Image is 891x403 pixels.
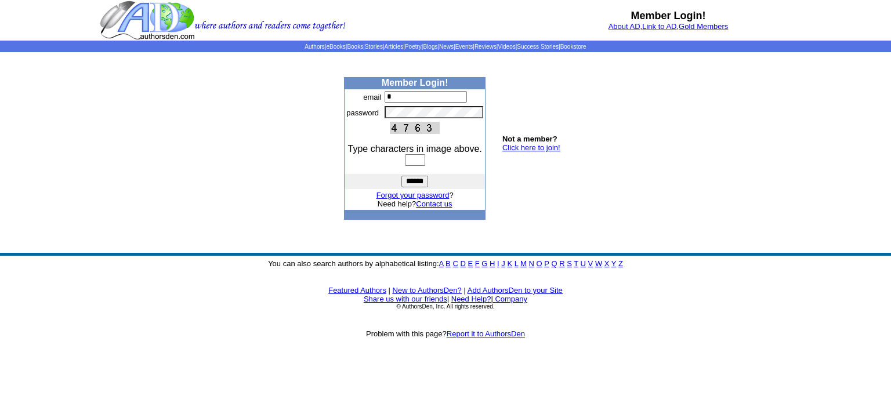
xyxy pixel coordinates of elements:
a: News [439,43,454,50]
a: W [595,259,602,268]
a: Contact us [416,199,452,208]
a: B [445,259,451,268]
a: X [604,259,610,268]
font: ? [376,191,454,199]
a: Poetry [405,43,422,50]
b: Not a member? [502,135,557,143]
a: About AD [609,22,640,31]
a: D [460,259,465,268]
a: T [574,259,578,268]
font: , , [609,22,729,31]
font: | [447,295,449,303]
img: This Is CAPTCHA Image [390,122,440,134]
font: password [346,108,379,117]
a: Report it to AuthorsDen [447,329,525,338]
b: Member Login! [631,10,706,21]
a: Q [551,259,557,268]
a: E [468,259,473,268]
font: © AuthorsDen, Inc. All rights reserved. [396,303,494,310]
font: email [363,93,381,101]
a: Blogs [423,43,437,50]
a: V [588,259,593,268]
a: Forgot your password [376,191,450,199]
a: Link to AD [642,22,676,31]
a: Gold Members [679,22,728,31]
a: C [452,259,458,268]
a: J [501,259,505,268]
a: Bookstore [560,43,586,50]
font: You can also search authors by alphabetical listing: [268,259,623,268]
a: Articles [385,43,404,50]
span: | | | | | | | | | | | | [305,43,586,50]
a: New to AuthorsDen? [393,286,462,295]
a: Company [495,295,527,303]
font: | [389,286,390,295]
a: R [559,259,564,268]
a: K [507,259,512,268]
a: Videos [498,43,515,50]
a: M [520,259,527,268]
a: Need Help? [451,295,491,303]
a: S [567,259,572,268]
font: Problem with this page? [366,329,525,338]
font: | [463,286,465,295]
a: Z [618,259,623,268]
a: Stories [365,43,383,50]
a: N [529,259,534,268]
a: Reviews [475,43,497,50]
a: Add AuthorsDen to your Site [468,286,563,295]
a: Events [455,43,473,50]
a: Books [347,43,363,50]
a: Share us with our friends [364,295,447,303]
font: | [491,295,527,303]
a: L [515,259,519,268]
a: G [481,259,487,268]
a: eBooks [326,43,345,50]
a: O [537,259,542,268]
b: Member Login! [382,78,448,88]
font: Need help? [378,199,452,208]
a: Success Stories [517,43,559,50]
font: Type characters in image above. [348,144,482,154]
a: A [439,259,444,268]
a: Y [611,259,616,268]
a: H [490,259,495,268]
a: Featured Authors [328,286,386,295]
a: Authors [305,43,324,50]
a: P [544,259,549,268]
a: I [497,259,499,268]
a: U [581,259,586,268]
a: Click here to join! [502,143,560,152]
a: F [475,259,480,268]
